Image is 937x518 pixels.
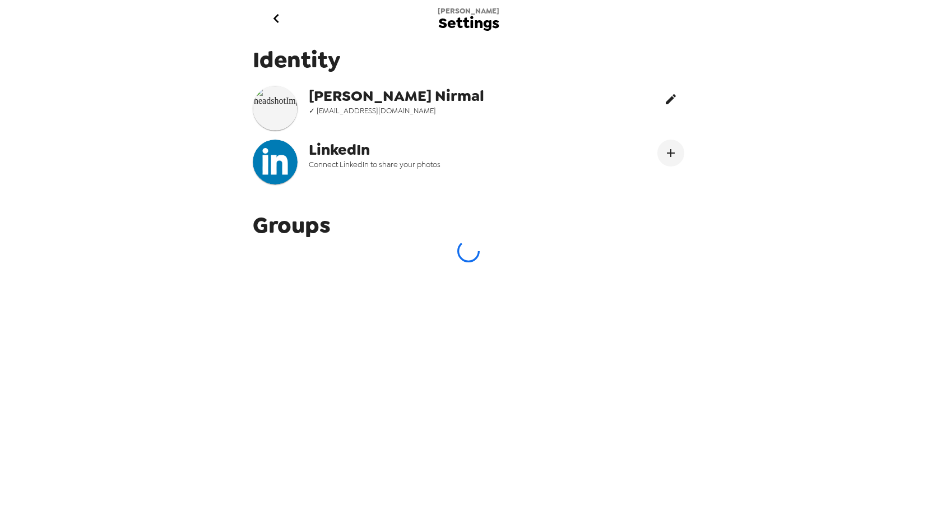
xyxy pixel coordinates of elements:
span: Groups [253,210,331,240]
img: headshotImg [253,140,298,184]
span: ✓ [EMAIL_ADDRESS][DOMAIN_NAME] [309,106,535,115]
span: [PERSON_NAME] Nirmal [309,86,535,106]
button: Connect LinekdIn [657,140,684,166]
span: [PERSON_NAME] [438,6,499,16]
span: Settings [438,16,499,31]
span: LinkedIn [309,140,535,160]
img: headshotImg [253,86,298,131]
span: Connect LinkedIn to share your photos [309,160,535,169]
span: Identity [253,45,684,75]
button: edit [657,86,684,113]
